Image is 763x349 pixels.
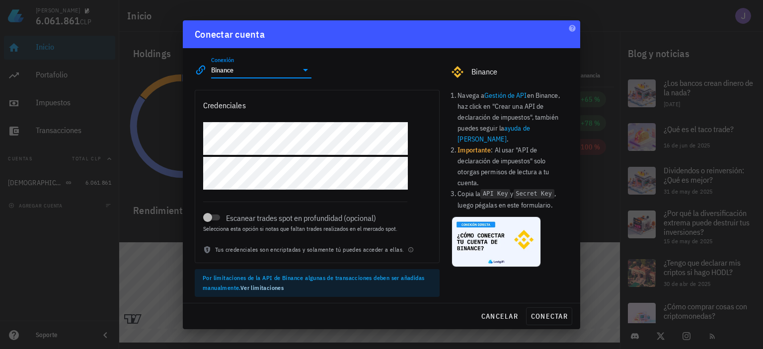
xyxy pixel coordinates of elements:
div: Tus credenciales son encriptadas y solamente tú puedes acceder a ellas. [195,245,439,263]
a: ayuda de [PERSON_NAME] [458,124,530,143]
span: conectar [531,312,568,321]
a: Ver limitaciones [240,284,284,291]
div: Conectar cuenta [195,26,265,42]
div: Credenciales [203,98,246,112]
button: conectar [526,307,572,325]
li: : Al usar "API de declaración de impuestos" solo otorgas permisos de lectura a tu cuenta. [458,144,568,188]
button: cancelar [477,307,522,325]
span: cancelar [481,312,518,321]
label: Conexión [211,56,234,64]
div: Binance [471,67,568,76]
b: Importante [458,145,491,154]
label: Escanear trades spot en profundidad (opcional) [226,213,407,223]
a: Gestión de API [484,91,527,100]
li: Copia la y , luego pégalas en este formulario. [458,188,568,210]
li: Navega a en Binance, haz click en "Crear una API de declaración de impuestos", también puedes seg... [458,90,568,144]
code: API Key [480,189,510,199]
input: Seleccionar una conexión [211,62,298,78]
code: Secret Key [514,189,554,199]
div: Por limitaciones de la API de Binance algunas de transacciones deben ser añadidas manualmente. [203,273,432,293]
div: Selecciona esta opción si notas que faltan trades realizados en el mercado spot. [203,226,407,232]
